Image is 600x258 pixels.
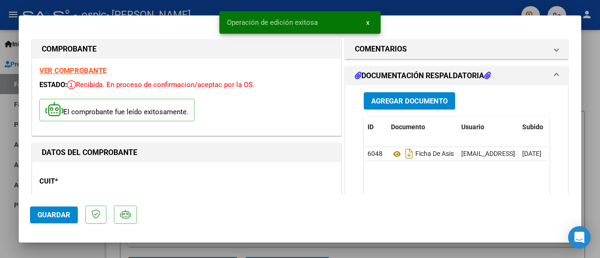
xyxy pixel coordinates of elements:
[522,150,541,157] span: [DATE]
[367,123,374,131] span: ID
[359,14,377,31] button: x
[522,123,543,131] span: Subido
[42,44,97,53] strong: COMPROBANTE
[364,117,387,137] datatable-header-cell: ID
[37,211,70,219] span: Guardar
[391,150,542,158] span: Ficha De Asistencia [PERSON_NAME][DATE]
[30,206,78,223] button: Guardar
[39,176,127,187] p: CUIT
[387,117,457,137] datatable-header-cell: Documento
[461,123,484,131] span: Usuario
[518,117,565,137] datatable-header-cell: Subido
[355,70,491,81] h1: DOCUMENTACIÓN RESPALDATORIA
[366,18,369,27] span: x
[345,66,568,85] mat-expansion-panel-header: DOCUMENTACIÓN RESPALDATORIA
[371,97,448,105] span: Agregar Documento
[391,123,425,131] span: Documento
[367,150,382,157] span: 6048
[39,99,195,122] p: El comprobante fue leído exitosamente.
[42,148,137,157] strong: DATOS DEL COMPROBANTE
[39,66,106,75] a: VER COMPROBANTE
[457,117,518,137] datatable-header-cell: Usuario
[67,81,255,89] span: Recibida. En proceso de confirmacion/aceptac por la OS.
[568,226,591,249] div: Open Intercom Messenger
[227,18,318,27] span: Operación de edición exitosa
[403,146,415,161] i: Descargar documento
[364,92,455,110] button: Agregar Documento
[355,44,407,55] h1: COMENTARIOS
[345,40,568,59] mat-expansion-panel-header: COMENTARIOS
[39,81,67,89] span: ESTADO:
